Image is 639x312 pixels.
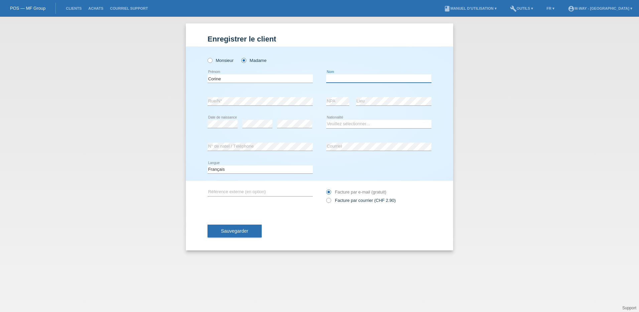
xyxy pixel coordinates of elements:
[568,5,574,12] i: account_circle
[622,306,636,310] a: Support
[62,6,85,10] a: Clients
[241,58,246,62] input: Madame
[564,6,636,10] a: account_circlem-way - [GEOGRAPHIC_DATA] ▾
[221,228,248,234] span: Sauvegarder
[241,58,266,63] label: Madame
[10,6,45,11] a: POS — MF Group
[208,58,234,63] label: Monsieur
[208,225,262,237] button: Sauvegarder
[208,58,212,62] input: Monsieur
[326,189,386,194] label: Facture par e-mail (gratuit)
[208,35,431,43] h1: Enregistrer le client
[444,5,451,12] i: book
[326,198,331,206] input: Facture par courrier (CHF 2.90)
[326,189,331,198] input: Facture par e-mail (gratuit)
[440,6,500,10] a: bookManuel d’utilisation ▾
[507,6,536,10] a: buildOutils ▾
[510,5,517,12] i: build
[543,6,558,10] a: FR ▾
[107,6,151,10] a: Courriel Support
[326,198,396,203] label: Facture par courrier (CHF 2.90)
[85,6,107,10] a: Achats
